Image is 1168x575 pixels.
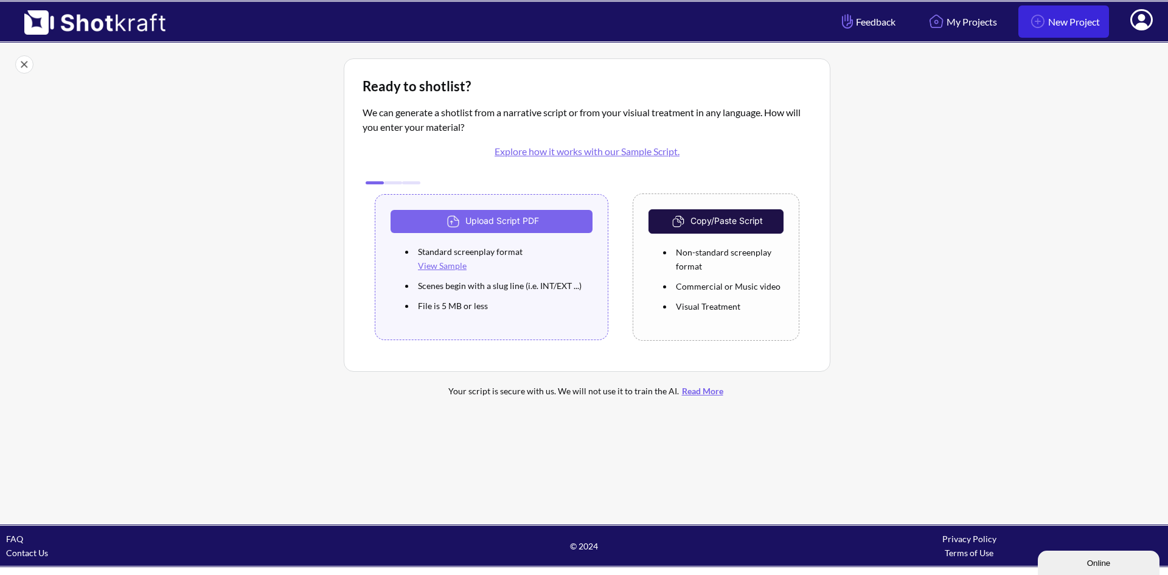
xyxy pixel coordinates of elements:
[15,55,33,74] img: Close Icon
[1027,11,1048,32] img: Add Icon
[392,384,782,398] div: Your script is secure with us. We will not use it to train the AI.
[777,532,1162,546] div: Privacy Policy
[418,260,467,271] a: View Sample
[839,11,856,32] img: Hand Icon
[444,212,465,231] img: Upload Icon
[648,209,784,234] button: Copy/Paste Script
[926,11,947,32] img: Home Icon
[1038,548,1162,575] iframe: chat widget
[6,534,23,544] a: FAQ
[495,145,680,157] a: Explore how it works with our Sample Script.
[363,77,812,96] div: Ready to shotlist?
[391,210,593,233] button: Upload Script PDF
[679,386,726,396] a: Read More
[669,212,690,231] img: CopyAndPaste Icon
[415,296,593,316] li: File is 5 MB or less
[391,539,776,553] span: © 2024
[673,276,784,296] li: Commercial or Music video
[917,5,1006,38] a: My Projects
[6,548,48,558] a: Contact Us
[839,15,895,29] span: Feedback
[777,546,1162,560] div: Terms of Use
[415,276,593,296] li: Scenes begin with a slug line (i.e. INT/EXT ...)
[363,105,812,169] p: We can generate a shotlist from a narrative script or from your visiual treatment in any language...
[415,242,593,276] li: Standard screenplay format
[1018,5,1109,38] a: New Project
[673,242,784,276] li: Non-standard screenplay format
[673,296,784,316] li: Visual Treatment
